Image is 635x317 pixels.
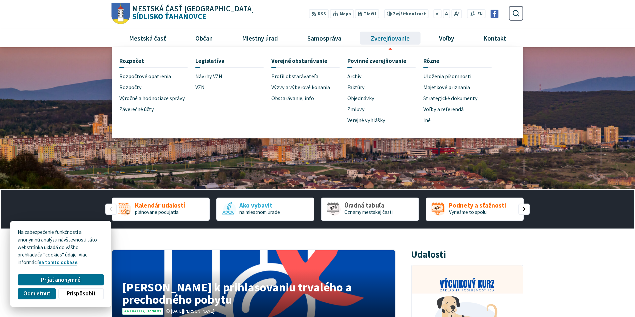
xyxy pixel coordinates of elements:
span: [DATE][PERSON_NAME] [171,308,214,314]
span: Občan [193,29,215,47]
span: Obstarávanie, info [271,93,314,104]
span: Zmluvy [347,104,365,115]
span: / Oznamy [144,309,161,313]
span: Samospráva [305,29,344,47]
a: RSS [309,9,329,18]
span: Prispôsobiť [67,290,95,297]
div: 1 / 5 [112,198,210,221]
span: Ako vybaviť [239,202,280,209]
span: Strategické dokumenty [423,93,478,104]
a: Návrhy VZN [195,71,271,82]
a: Mestská časť [117,29,178,47]
div: Nasledujúci slajd [518,204,530,215]
span: Podnety a sťažnosti [449,202,506,209]
span: Voľby [437,29,457,47]
a: Kontakt [471,29,518,47]
a: Zverejňovanie [359,29,422,47]
span: Verejné vyhlášky [347,115,385,126]
a: Verejné vyhlášky [347,115,423,126]
span: Kontakt [481,29,509,47]
span: plánované podujatia [135,209,179,215]
a: Faktúry [347,82,423,93]
a: Profil obstarávateľa [271,71,347,82]
img: Prejsť na Facebook stránku [490,10,499,18]
button: Odmietnuť [18,288,56,299]
a: Ako vybaviť na miestnom úrade [216,198,314,221]
span: Rôzne [423,55,439,67]
span: Záverečné účty [119,104,154,115]
button: Tlačiť [355,9,379,18]
span: Vyriešme to spolu [449,209,487,215]
a: Voľby [427,29,466,47]
span: Archív [347,71,362,82]
span: Miestny úrad [239,29,280,47]
a: Strategické dokumenty [423,93,499,104]
span: Prijať anonymné [41,276,81,283]
div: 2 / 5 [216,198,314,221]
a: Výzvy a výberové konania [271,82,347,93]
span: Majetkové priznania [423,82,470,93]
span: Rozpočtové opatrenia [119,71,171,82]
a: Zmluvy [347,104,423,115]
a: Podnety a sťažnosti Vyriešme to spolu [426,198,524,221]
span: Faktúry [347,82,365,93]
span: Mestská časť [GEOGRAPHIC_DATA] [132,5,254,13]
button: Nastaviť pôvodnú veľkosť písma [443,9,450,18]
span: Úradná tabuľa [344,202,393,209]
a: Samospráva [295,29,354,47]
span: VZN [195,82,205,93]
span: Zvýšiť [393,11,406,17]
button: Zmenšiť veľkosť písma [434,9,442,18]
span: Odmietnuť [23,290,50,297]
button: Zväčšiť veľkosť písma [451,9,462,18]
span: EN [477,11,483,18]
a: Výročné a hodnotiace správy [119,93,195,104]
a: Verejné obstarávanie [271,55,340,67]
span: Profil obstarávateľa [271,71,318,82]
span: Aktuality [122,308,163,315]
a: Záverečné účty [119,104,195,115]
span: RSS [318,11,326,18]
a: Objednávky [347,93,423,104]
a: Povinné zverejňovanie [347,55,416,67]
span: Výročné a hodnotiace správy [119,93,185,104]
a: Obstarávanie, info [271,93,347,104]
span: Uloženia písomnosti [423,71,471,82]
a: Rozpočty [119,82,195,93]
img: Prejsť na domovskú stránku [112,3,130,24]
p: Na zabezpečenie funkčnosti a anonymnú analýzu návštevnosti táto webstránka ukladá do vášho prehli... [18,229,104,266]
h3: Udalosti [411,249,446,260]
a: Rozpočet [119,55,188,67]
a: Rôzne [423,55,492,67]
button: Prispôsobiť [58,288,104,299]
div: 3 / 5 [321,198,419,221]
a: EN [476,11,485,18]
span: Tlačiť [364,11,376,17]
span: Rozpočet [119,55,144,67]
div: 4 / 5 [426,198,524,221]
a: Majetkové priznania [423,82,499,93]
a: Miestny úrad [230,29,290,47]
span: Iné [423,115,431,126]
span: Verejné obstarávanie [271,55,327,67]
a: Legislatíva [195,55,264,67]
span: Kalendár udalostí [135,202,185,209]
span: Rozpočty [119,82,142,93]
span: Objednávky [347,93,374,104]
a: Úradná tabuľa Oznamy mestskej časti [321,198,419,221]
h4: [PERSON_NAME] k prihlasovaniu trvalého a prechodného pobytu [122,281,385,305]
span: Mapa [340,11,351,18]
span: Výzvy a výberové konania [271,82,330,93]
span: Povinné zverejňovanie [347,55,406,67]
a: Logo Sídlisko Ťahanovce, prejsť na domovskú stránku. [112,3,254,24]
a: na tomto odkaze [39,259,77,265]
a: Archív [347,71,423,82]
a: Mapa [330,9,354,18]
a: Kalendár udalostí plánované podujatia [112,198,210,221]
h1: Sídlisko Ťahanovce [130,5,254,20]
span: Zverejňovanie [368,29,412,47]
span: kontrast [393,11,426,17]
a: Občan [183,29,225,47]
span: Voľby a referendá [423,104,464,115]
a: VZN [195,82,271,93]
